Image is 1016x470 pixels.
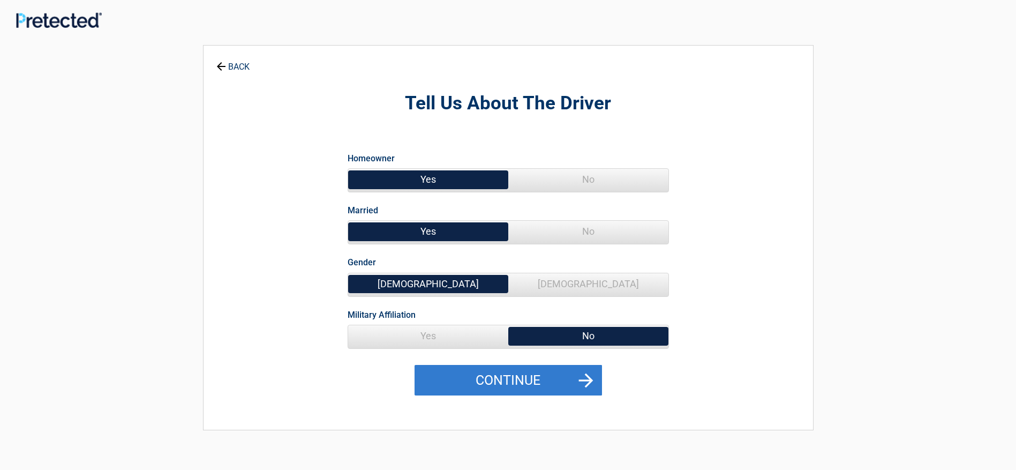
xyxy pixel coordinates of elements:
label: Homeowner [348,151,395,166]
span: Yes [348,221,508,242]
a: BACK [214,53,252,71]
span: Yes [348,325,508,347]
label: Married [348,203,378,218]
span: Yes [348,169,508,190]
button: Continue [415,365,602,396]
span: [DEMOGRAPHIC_DATA] [508,273,668,295]
label: Military Affiliation [348,308,416,322]
span: [DEMOGRAPHIC_DATA] [348,273,508,295]
h2: Tell Us About The Driver [262,91,754,116]
span: No [508,325,668,347]
label: Gender [348,255,376,270]
img: Main Logo [16,12,102,28]
span: No [508,169,668,190]
span: No [508,221,668,242]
